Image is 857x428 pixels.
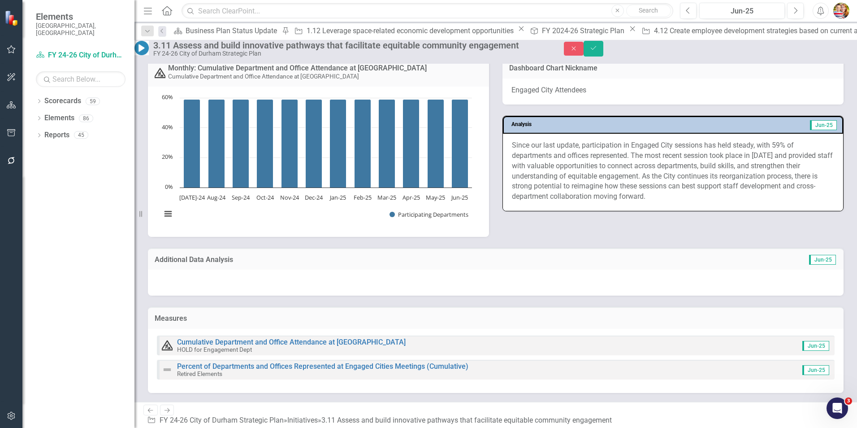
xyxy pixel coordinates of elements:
text: Apr-25 [403,193,420,201]
button: Show Participating Departments [390,210,468,218]
text: Jan-25 [329,193,346,201]
path: Nov-24, 59. Participating Departments. [281,99,298,188]
small: [GEOGRAPHIC_DATA], [GEOGRAPHIC_DATA] [36,22,126,37]
text: Oct-24 [256,193,274,201]
a: Cumulative Department and Office Attendance at [GEOGRAPHIC_DATA] [177,338,406,346]
h3: Analysis [511,122,649,127]
span: Jun-25 [809,255,836,265]
path: Apr-25, 59. Participating Departments. [403,99,420,188]
a: FY 24-26 City of Durham Strategic Plan [36,50,126,61]
a: Reports [44,130,69,140]
div: Business Plan Status Update [186,25,280,36]
text: 20% [162,153,173,161]
span: Jun-25 [810,120,837,130]
p: Since our last update, participation in Engaged City sessions has held steady, with 59% of depart... [512,140,834,202]
div: 59 [86,97,100,105]
text: [DATE]-24 [179,193,205,201]
a: Elements [44,113,74,123]
img: In Progress [134,41,149,55]
p: Over the past six months, staff has concentrated on evaluating and strengthening the City’s engag... [2,2,692,13]
img: ClearPoint Strategy [4,10,20,26]
path: Aug-24, 59. Participating Departments. [208,99,225,188]
strong: hosting monthly Engaged City events [102,22,230,29]
button: Jun-25 [699,3,785,19]
iframe: Intercom live chat [827,397,848,419]
input: Search Below... [36,71,126,87]
svg: Interactive chart [157,93,476,228]
img: Under Construction [155,68,165,79]
path: Sep-24, 59. Participating Departments. [233,99,249,188]
text: Nov-24 [280,193,299,201]
span: Jun-25 [802,341,829,351]
text: Jun-25 [450,193,468,201]
a: Scorecards [44,96,81,106]
a: Initiatives [287,416,318,424]
div: » » [147,415,615,426]
div: Chart. Highcharts interactive chart. [157,93,480,228]
span: Jun-25 [802,365,829,375]
div: 3.11 Assess and build innovative pathways that facilitate equitable community engagement [321,416,612,424]
span: Elements [36,11,126,22]
text: Sep-24 [232,193,250,201]
a: FY 24-26 City of Durham Strategic Plan [160,416,284,424]
text: Dec-24 [305,193,323,201]
div: 1.12 Leverage space-related economic development opportunities [307,25,515,36]
small: Cumulative Department and Office Attendance at [GEOGRAPHIC_DATA] [168,73,359,80]
text: 0% [165,183,173,191]
div: 45 [74,131,88,139]
path: Feb-25, 59. Participating Departments. [355,99,371,188]
small: HOLD for Engagement Dept [177,346,252,353]
path: Mar-25, 59. Participating Departments. [379,99,395,188]
button: View chart menu, Chart [162,208,174,220]
text: 60% [162,93,173,101]
path: May-25, 59. Participating Departments. [428,99,444,188]
img: Shari Metcalfe [833,3,849,19]
path: Jul-24, 59. Participating Departments. [184,99,200,188]
text: May-25 [426,193,445,201]
span: Search [639,7,658,14]
text: 40% [162,123,173,131]
a: Monthly: Cumulative Department and Office Attendance at [GEOGRAPHIC_DATA] [168,64,427,72]
input: Search ClearPoint... [182,3,673,19]
p: One of the key efforts has been , which serve as a dynamic platform for staff to share experience... [2,20,692,52]
path: Oct-24, 59. Participating Departments. [257,99,273,188]
text: Mar-25 [377,193,396,201]
div: FY 2024-26 Strategic Plan [542,25,627,36]
text: Aug-24 [207,193,226,201]
h3: Measures [155,314,837,323]
path: Jan-25, 59. Participating Departments. [330,99,346,188]
img: Under Construction [162,340,173,351]
a: FY 2024-26 Strategic Plan [527,25,627,36]
span: Engaged City Attendees [511,86,586,94]
div: Jun-25 [702,6,782,17]
div: 86 [79,114,93,122]
h3: Additional Data Analysis [155,256,658,264]
small: Retired Elements [177,370,222,377]
button: Search [626,4,671,17]
a: 1.12 Leverage space-related economic development opportunities [291,25,515,36]
h3: Dashboard Chart Nickname [509,64,837,72]
a: Percent of Departments and Offices Represented at Engaged Cities Meetings (Cumulative) [177,362,468,371]
div: FY 24-26 City of Durham Strategic Plan [153,50,546,57]
path: Jun-25, 59. Participating Departments. [452,99,468,188]
div: 3.11 Assess and build innovative pathways that facilitate equitable community engagement [153,40,546,50]
a: Business Plan Status Update [171,25,280,36]
path: Dec-24, 59. Participating Departments. [306,99,322,188]
img: Not Defined [162,364,173,375]
text: Feb-25 [354,193,372,201]
span: 3 [845,397,852,405]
